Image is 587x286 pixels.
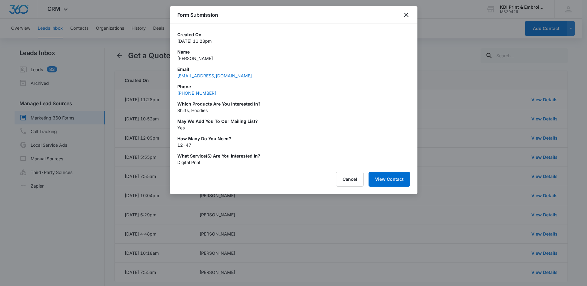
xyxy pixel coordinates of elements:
p: Which products are you interested in? [177,101,410,107]
h1: Form Submission [177,11,218,19]
p: [PERSON_NAME] [177,55,410,62]
p: How many do you need? [177,135,410,142]
p: Digital Print [177,159,410,166]
button: Cancel [336,172,364,187]
p: What Service(s) are you interested in? [177,153,410,159]
button: View Contact [369,172,410,187]
p: Phone [177,83,410,90]
a: [PHONE_NUMBER] [177,90,216,96]
button: close [403,11,410,19]
p: [DATE] 11:28pm [177,38,410,44]
a: [EMAIL_ADDRESS][DOMAIN_NAME] [177,73,252,78]
p: 12-47 [177,142,410,148]
p: Yes [177,124,410,131]
p: Name [177,49,410,55]
p: May we add you to our mailing list? [177,118,410,124]
p: Shirts, Hoodies [177,107,410,114]
p: Email [177,66,410,72]
p: Created On [177,31,410,38]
